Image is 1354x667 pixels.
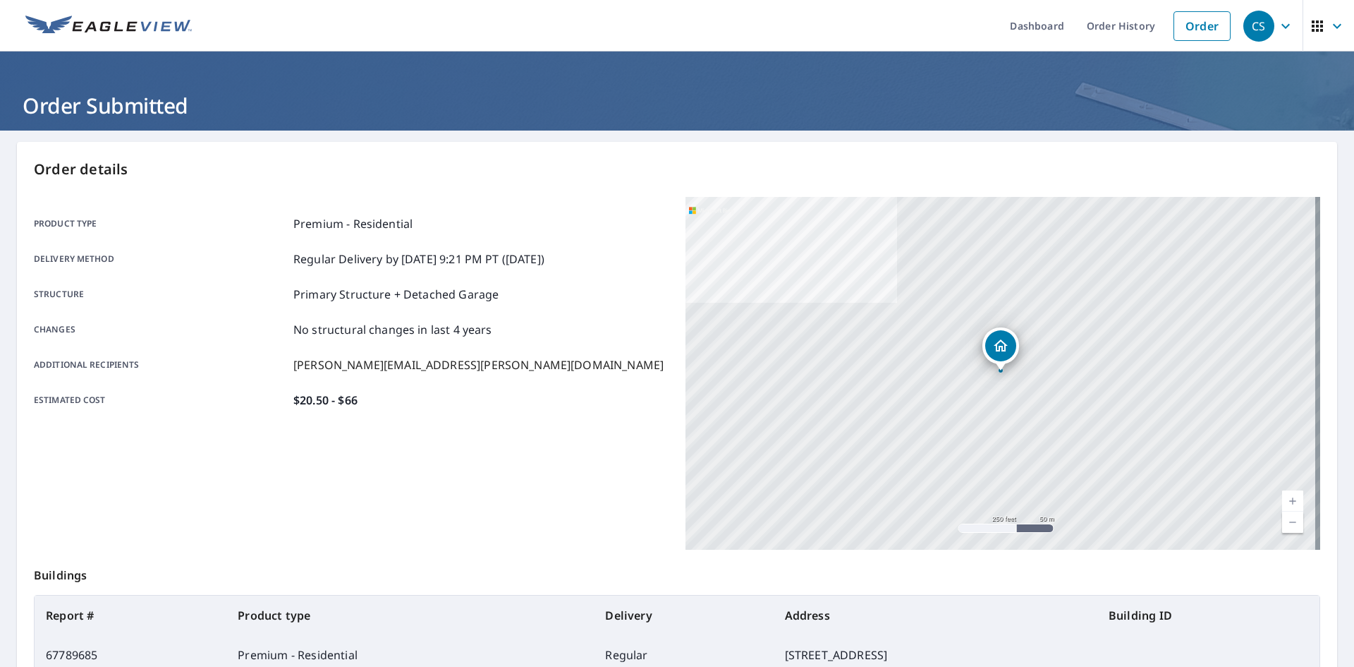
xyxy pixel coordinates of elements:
[293,286,499,303] p: Primary Structure + Detached Garage
[293,356,664,373] p: [PERSON_NAME][EMAIL_ADDRESS][PERSON_NAME][DOMAIN_NAME]
[17,91,1337,120] h1: Order Submitted
[293,392,358,409] p: $20.50 - $66
[34,286,288,303] p: Structure
[34,215,288,232] p: Product type
[774,596,1097,635] th: Address
[34,392,288,409] p: Estimated cost
[1173,11,1231,41] a: Order
[34,321,288,338] p: Changes
[34,251,288,268] p: Delivery method
[1097,596,1319,635] th: Building ID
[1243,11,1274,42] div: CS
[293,321,492,338] p: No structural changes in last 4 years
[226,596,594,635] th: Product type
[293,215,413,232] p: Premium - Residential
[34,550,1320,595] p: Buildings
[1282,512,1303,533] a: Current Level 17, Zoom Out
[594,596,773,635] th: Delivery
[35,596,226,635] th: Report #
[293,251,544,268] p: Regular Delivery by [DATE] 9:21 PM PT ([DATE])
[982,328,1019,371] div: Dropped pin, building 1, Residential property, 5163 S 230th Rd Half Way, MO 65663
[25,16,192,37] img: EV Logo
[1282,491,1303,512] a: Current Level 17, Zoom In
[34,159,1320,180] p: Order details
[34,356,288,373] p: Additional recipients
